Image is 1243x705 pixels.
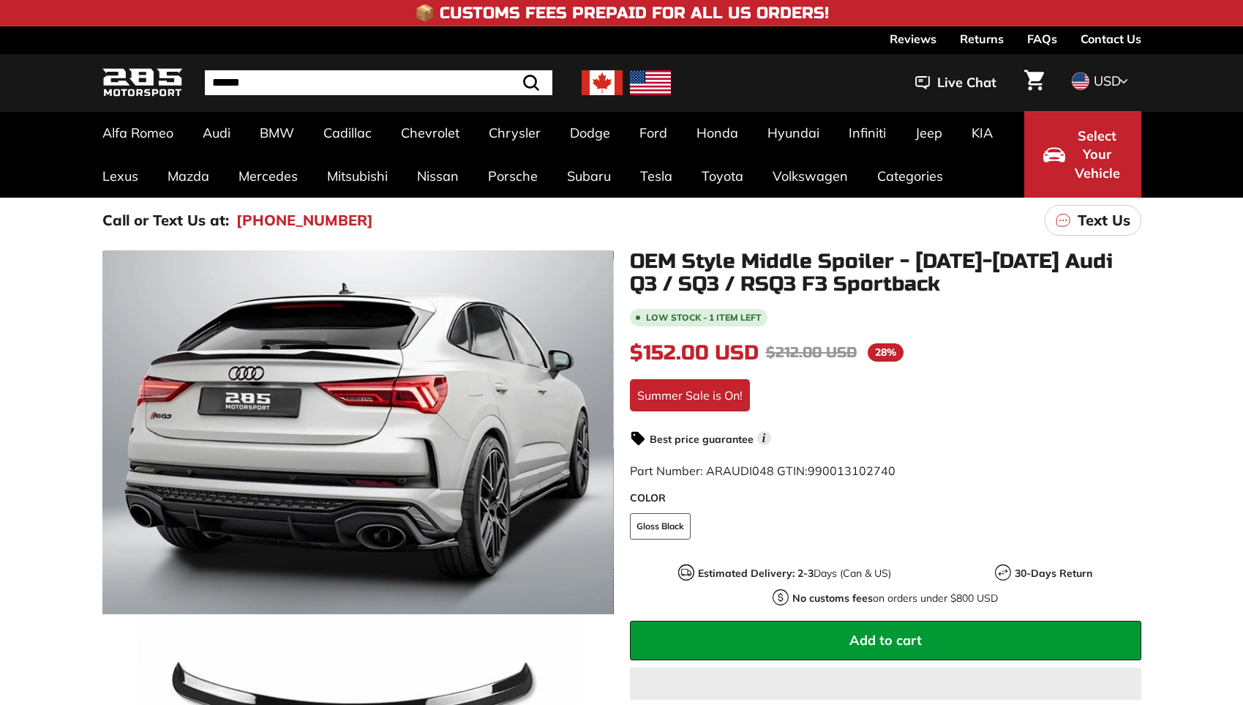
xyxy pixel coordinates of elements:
[792,591,998,606] p: on orders under $800 USD
[1015,567,1092,580] strong: 30-Days Return
[863,154,958,198] a: Categories
[1027,26,1057,51] a: FAQs
[1081,26,1141,51] a: Contact Us
[1073,127,1122,183] span: Select Your Vehicle
[626,154,687,198] a: Tesla
[415,4,829,22] h4: 📦 Customs Fees Prepaid for All US Orders!
[224,154,312,198] a: Mercedes
[312,154,402,198] a: Mitsubishi
[808,463,895,478] span: 990013102740
[1024,111,1141,198] button: Select Your Vehicle
[552,154,626,198] a: Subaru
[205,70,552,95] input: Search
[890,26,936,51] a: Reviews
[153,154,224,198] a: Mazda
[473,154,552,198] a: Porsche
[682,111,753,154] a: Honda
[102,209,229,231] p: Call or Text Us at:
[834,111,901,154] a: Infiniti
[937,73,996,92] span: Live Chat
[698,566,891,581] p: Days (Can & US)
[555,111,625,154] a: Dodge
[188,111,245,154] a: Audi
[630,250,1141,296] h1: OEM Style Middle Spoiler - [DATE]-[DATE] Audi Q3 / SQ3 / RSQ3 F3 Sportback
[849,632,922,649] span: Add to cart
[102,66,183,100] img: Logo_285_Motorsport_areodynamics_components
[698,567,814,580] strong: Estimated Delivery: 2-3
[630,621,1141,660] button: Add to cart
[625,111,682,154] a: Ford
[236,209,373,231] a: [PHONE_NUMBER]
[386,111,474,154] a: Chevrolet
[901,111,957,154] a: Jeep
[753,111,834,154] a: Hyundai
[245,111,309,154] a: BMW
[896,64,1015,101] button: Live Chat
[402,154,473,198] a: Nissan
[960,26,1004,51] a: Returns
[650,433,754,446] strong: Best price guarantee
[88,154,153,198] a: Lexus
[646,313,762,322] span: Low stock - 1 item left
[1094,72,1121,89] span: USD
[309,111,386,154] a: Cadillac
[766,343,857,362] span: $212.00 USD
[758,154,863,198] a: Volkswagen
[868,343,904,362] span: 28%
[1045,205,1141,236] a: Text Us
[957,111,1007,154] a: KIA
[88,111,188,154] a: Alfa Romeo
[687,154,758,198] a: Toyota
[757,431,771,445] span: i
[630,340,759,365] span: $152.00 USD
[1015,58,1053,108] a: Cart
[630,490,1141,506] label: COLOR
[474,111,555,154] a: Chrysler
[792,592,873,605] strong: No customs fees
[1078,209,1130,231] p: Text Us
[630,379,750,411] div: Summer Sale is On!
[630,463,895,478] span: Part Number: ARAUDI048 GTIN:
